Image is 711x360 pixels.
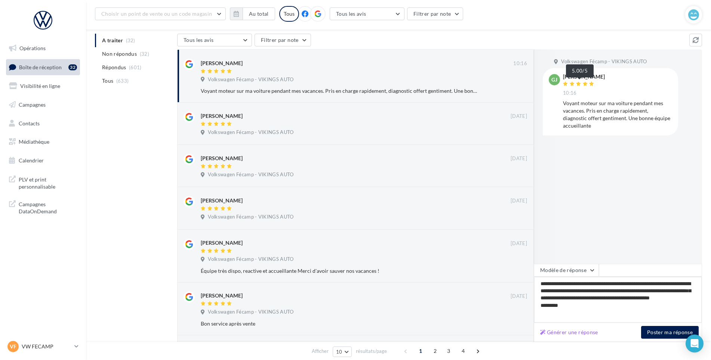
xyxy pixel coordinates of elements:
span: 4 [457,345,469,357]
span: [DATE] [511,198,527,204]
div: [PERSON_NAME] [563,74,605,79]
span: Campagnes DataOnDemand [19,199,77,215]
div: [PERSON_NAME] [201,60,243,67]
span: Tous les avis [184,37,214,43]
a: VF VW FECAMP [6,339,80,354]
button: Filtrer par note [407,7,464,20]
span: Calendrier [19,157,44,164]
span: Non répondus [102,50,137,58]
div: Équipe très dispo, reactive et accueillante Merci d'avoir sauver nos vacances ! [201,267,478,275]
span: Répondus [102,64,126,71]
span: 10:16 [513,60,527,67]
span: Choisir un point de vente ou un code magasin [101,10,212,17]
span: (633) [116,78,129,84]
a: PLV et print personnalisable [4,171,81,193]
button: 10 [333,347,352,357]
div: [PERSON_NAME] [201,197,243,204]
div: Bon service après vente [201,320,478,327]
span: Tous [102,77,113,85]
a: Campagnes [4,97,81,113]
span: Volkswagen Fécamp - VIKINGS AUTO [208,256,293,263]
button: Tous les avis [177,34,252,46]
span: Opérations [19,45,46,51]
a: Campagnes DataOnDemand [4,196,81,218]
button: Au total [230,7,275,20]
div: Open Intercom Messenger [686,335,704,353]
a: Contacts [4,116,81,131]
a: Boîte de réception32 [4,59,81,75]
span: [DATE] [511,155,527,162]
span: Volkswagen Fécamp - VIKINGS AUTO [561,58,647,65]
span: (32) [140,51,149,57]
a: Calendrier [4,153,81,168]
span: Campagnes [19,101,46,108]
a: Visibilité en ligne [4,78,81,94]
p: VW FECAMP [22,343,71,350]
button: Au total [243,7,275,20]
span: [DATE] [511,293,527,300]
button: Choisir un point de vente ou un code magasin [95,7,226,20]
span: Afficher [312,348,329,355]
span: Volkswagen Fécamp - VIKINGS AUTO [208,309,293,315]
div: [PERSON_NAME] [201,239,243,247]
span: Volkswagen Fécamp - VIKINGS AUTO [208,214,293,220]
div: Voyant moteur sur ma voiture pendant mes vacances. Pris en charge rapidement, diagnostic offert g... [201,87,478,95]
span: Visibilité en ligne [20,83,60,89]
span: Volkswagen Fécamp - VIKINGS AUTO [208,171,293,178]
button: Tous les avis [330,7,404,20]
span: (601) [129,64,142,70]
span: [DATE] [511,113,527,120]
span: Volkswagen Fécamp - VIKINGS AUTO [208,76,293,83]
button: Filtrer par note [255,34,311,46]
span: résultats/page [356,348,387,355]
span: PLV et print personnalisable [19,174,77,190]
span: 1 [415,345,427,357]
span: Contacts [19,120,40,126]
div: Voyant moteur sur ma voiture pendant mes vacances. Pris en charge rapidement, diagnostic offert g... [563,100,672,129]
a: Médiathèque [4,134,81,150]
span: 2 [429,345,441,357]
a: Opérations [4,40,81,56]
span: 3 [443,345,455,357]
div: [PERSON_NAME] [201,155,243,162]
span: 10 [336,349,342,355]
span: 10:16 [563,90,577,97]
div: [PERSON_NAME] [201,292,243,299]
div: Tous [279,6,299,22]
button: Poster ma réponse [641,326,699,339]
span: [DATE] [511,240,527,247]
button: Modèle de réponse [534,264,599,277]
span: Médiathèque [19,138,49,145]
span: Tous les avis [336,10,366,17]
span: Boîte de réception [19,64,62,70]
div: 5.00/5 [566,64,594,77]
div: [PERSON_NAME] [201,112,243,120]
span: GJ [551,76,557,83]
span: Volkswagen Fécamp - VIKINGS AUTO [208,129,293,136]
div: 32 [68,64,77,70]
span: VF [10,343,16,350]
button: Générer une réponse [537,328,601,337]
